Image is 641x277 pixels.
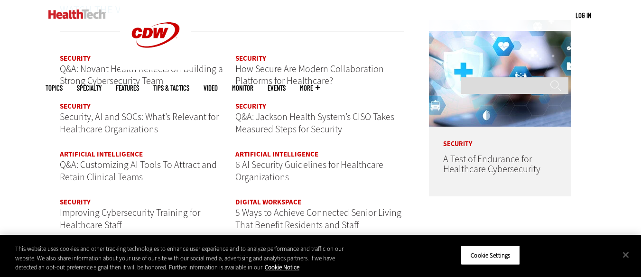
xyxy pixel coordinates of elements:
a: Video [204,84,218,92]
button: Close [615,244,636,265]
a: Events [268,84,286,92]
span: More [300,84,320,92]
a: A Test of Endurance for Healthcare Cybersecurity [443,153,540,175]
p: Security [429,127,571,148]
a: Q&A: Customizing AI Tools To Attract and Retain Clinical Teams [60,158,217,184]
span: Topics [46,84,63,92]
a: Artificial Intelligence [235,149,318,159]
a: Security [235,102,266,111]
img: Healthcare cybersecurity [429,20,571,127]
button: Cookie Settings [461,245,520,265]
a: 5 Ways to Achieve Connected Senior Living That Benefit Residents and Staff [235,206,401,231]
a: MonITor [232,84,253,92]
a: Security [60,197,91,207]
span: Specialty [77,84,102,92]
a: Improving Cybersecurity Training for Healthcare Staff [60,206,200,231]
div: User menu [576,10,591,20]
a: More information about your privacy [265,263,299,271]
a: Security, AI and SOCs: What’s Relevant for Healthcare Organizations [60,111,219,136]
a: Tips & Tactics [153,84,189,92]
a: Artificial Intelligence [60,149,143,159]
a: Q&A: Jackson Health System’s CISO Takes Measured Steps for Security [235,111,394,136]
a: CDW [120,63,191,73]
img: Home [48,9,106,19]
a: 6 AI Security Guidelines for Healthcare Organizations [235,158,383,184]
a: Features [116,84,139,92]
a: Log in [576,11,591,19]
div: This website uses cookies and other tracking technologies to enhance user experience and to analy... [15,244,353,272]
a: Security [60,102,91,111]
a: Digital Workspace [235,197,301,207]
